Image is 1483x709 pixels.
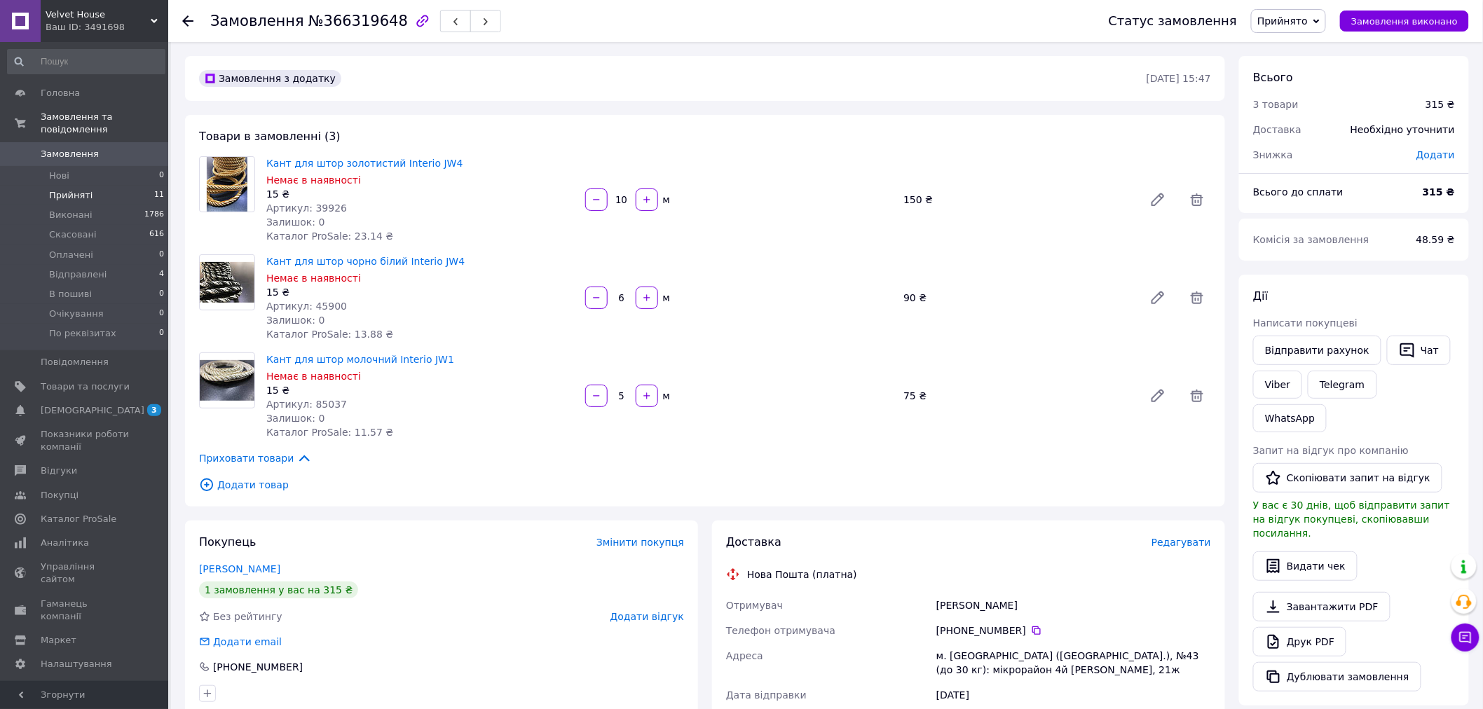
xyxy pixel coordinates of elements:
span: Гаманець компанії [41,598,130,623]
span: Доставка [726,535,781,549]
div: [DATE] [934,682,1214,708]
div: м [660,389,671,403]
a: Друк PDF [1253,627,1346,656]
a: Кант для штор молочний Interio JW1 [266,354,454,365]
div: Додати email [198,635,283,649]
div: Необхідно уточнити [1342,114,1463,145]
div: Статус замовлення [1109,14,1238,28]
a: Viber [1253,371,1302,399]
span: Замовлення та повідомлення [41,111,168,136]
span: Покупці [41,489,78,502]
div: 90 ₴ [898,288,1138,308]
span: Дата відправки [726,689,807,701]
div: 315 ₴ [1426,97,1455,111]
span: Каталог ProSale [41,513,116,525]
div: [PHONE_NUMBER] [936,624,1211,638]
span: Замовлення [41,148,99,160]
span: Адреса [726,650,763,661]
span: 11 [154,189,164,202]
span: 0 [159,327,164,340]
span: Товари та послуги [41,380,130,393]
span: Скасовані [49,228,97,241]
a: Завантажити PDF [1253,592,1390,621]
span: Додати [1416,149,1455,160]
span: Немає в наявності [266,273,361,284]
span: Артикул: 45900 [266,301,347,312]
div: 15 ₴ [266,187,574,201]
span: Артикул: 85037 [266,399,347,410]
span: Немає в наявності [266,371,361,382]
span: 0 [159,308,164,320]
span: Замовлення [210,13,304,29]
div: [PERSON_NAME] [934,593,1214,618]
div: 150 ₴ [898,190,1138,209]
span: Налаштування [41,658,112,670]
span: Замовлення виконано [1351,16,1458,27]
span: Відгуки [41,464,77,477]
a: [PERSON_NAME] [199,563,280,574]
span: Видалити [1183,382,1211,410]
span: 1786 [144,209,164,221]
span: Залишок: 0 [266,216,325,228]
span: 4 [159,268,164,281]
span: Очікування [49,308,104,320]
button: Видати чек [1253,551,1358,581]
span: Редагувати [1151,537,1211,548]
span: Покупець [199,535,257,549]
span: Залишок: 0 [266,413,325,424]
time: [DATE] 15:47 [1147,73,1211,84]
span: Отримувач [726,600,783,611]
span: По реквізитах [49,327,116,340]
input: Пошук [7,49,165,74]
span: 616 [149,228,164,241]
div: [PHONE_NUMBER] [212,660,304,674]
a: Редагувати [1144,186,1172,214]
div: 75 ₴ [898,386,1138,406]
div: 1 замовлення у вас на 315 ₴ [199,581,358,598]
span: Приховати товари [199,450,312,466]
span: Оплачені [49,249,93,261]
span: Товари в замовленні (3) [199,130,341,143]
button: Чат з покупцем [1451,624,1479,652]
span: 48.59 ₴ [1416,234,1455,245]
div: 15 ₴ [266,285,574,299]
span: Всього [1253,71,1293,84]
span: Прийнято [1257,15,1308,27]
a: Кант для штор золотистий Interio JW4 [266,158,463,169]
span: 3 [147,404,161,416]
span: Знижка [1253,149,1293,160]
span: В пошиві [49,288,92,301]
span: Доставка [1253,124,1301,135]
span: Артикул: 39926 [266,202,347,214]
div: м. [GEOGRAPHIC_DATA] ([GEOGRAPHIC_DATA].), №43 (до 30 кг): мікрорайон 4й [PERSON_NAME], 21ж [934,643,1214,682]
span: Змінити покупця [596,537,684,548]
button: Скопіювати запит на відгук [1253,463,1442,493]
a: WhatsApp [1253,404,1327,432]
span: Телефон отримувача [726,625,835,636]
span: Видалити [1183,186,1211,214]
span: Каталог ProSale: 23.14 ₴ [266,230,393,242]
div: м [660,291,671,305]
button: Дублювати замовлення [1253,662,1421,691]
div: 15 ₴ [266,383,574,397]
span: 3 товари [1253,99,1299,110]
span: Дії [1253,289,1268,303]
div: Ваш ID: 3491698 [46,21,168,34]
span: 0 [159,170,164,182]
span: Прийняті [49,189,93,202]
span: Маркет [41,634,76,647]
span: Управління сайтом [41,560,130,586]
span: Каталог ProSale: 11.57 ₴ [266,427,393,438]
div: Додати email [212,635,283,649]
span: 0 [159,249,164,261]
span: Аналітика [41,537,89,549]
a: Редагувати [1144,284,1172,312]
span: Каталог ProSale: 13.88 ₴ [266,329,393,340]
span: Комісія за замовлення [1253,234,1369,245]
span: Немає в наявності [266,174,361,186]
span: [DEMOGRAPHIC_DATA] [41,404,144,417]
button: Замовлення виконано [1340,11,1469,32]
span: Видалити [1183,284,1211,312]
span: Виконані [49,209,93,221]
b: 315 ₴ [1423,186,1455,198]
